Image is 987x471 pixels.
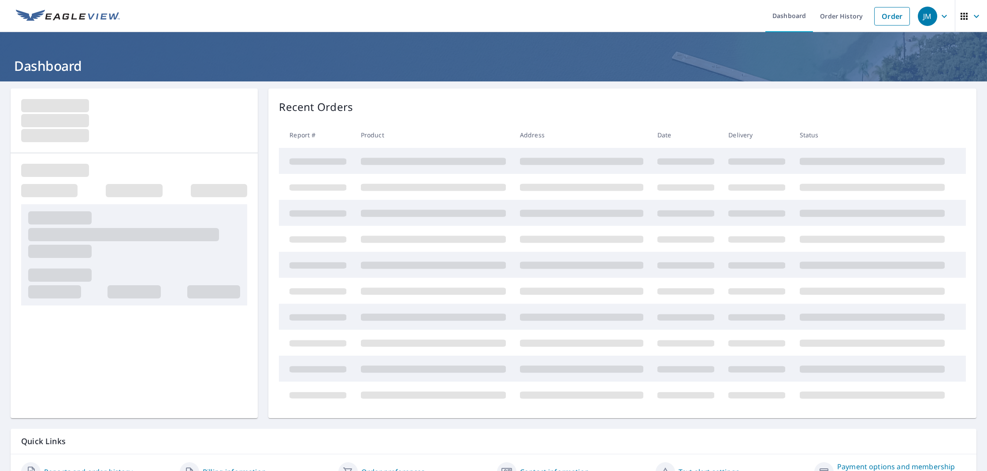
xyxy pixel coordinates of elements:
th: Report # [279,122,353,148]
p: Quick Links [21,436,966,447]
p: Recent Orders [279,99,353,115]
th: Address [513,122,650,148]
th: Delivery [721,122,792,148]
div: JM [918,7,937,26]
a: Order [874,7,910,26]
th: Product [354,122,513,148]
th: Status [793,122,952,148]
th: Date [650,122,721,148]
h1: Dashboard [11,57,976,75]
img: EV Logo [16,10,120,23]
